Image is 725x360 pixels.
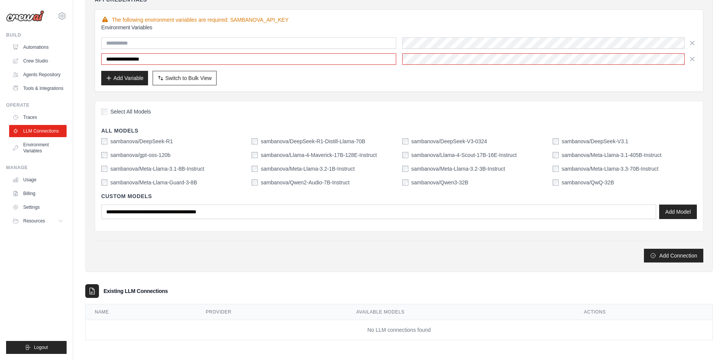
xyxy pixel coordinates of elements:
span: Resources [23,218,45,224]
label: sambanova/Qwen3-32B [411,179,468,186]
div: Operate [6,102,67,108]
a: Agents Repository [9,69,67,81]
input: sambanova/Meta-Llama-3.1-8B-Instruct [101,166,107,172]
input: sambanova/Llama-4-Scout-17B-16E-Instruct [402,152,408,158]
label: sambanova/DeepSeek-R1-Distill-Llama-70B [261,138,365,145]
button: Logout [6,341,67,354]
th: Provider [197,304,347,320]
label: sambanova/DeepSeek-V3.1 [562,138,628,145]
input: sambanova/Qwen2-Audio-7B-Instruct [252,179,258,186]
input: sambanova/gpt-oss-120b [101,152,107,158]
label: sambanova/Meta-Llama-3.2-1B-Instruct [261,165,355,173]
th: Actions [575,304,712,320]
input: sambanova/Meta-Llama-3.3-70B-Instruct [553,166,559,172]
div: Manage [6,165,67,171]
label: sambanova/Meta-Llama-Guard-3-8B [110,179,197,186]
h4: All Models [101,127,697,134]
label: sambanova/Meta-Llama-3.1-405B-Instruct [562,151,661,159]
input: sambanova/Meta-Llama-3.2-3B-Instruct [402,166,408,172]
label: sambanova/Llama-4-Maverick-17B-128E-Instruct [261,151,377,159]
th: Available Models [347,304,575,320]
input: sambanova/Llama-4-Maverick-17B-128E-Instruct [252,152,258,158]
div: The following environment variables are required: SAMBANOVA_API_KEY [101,16,697,24]
a: Crew Studio [9,55,67,67]
span: Logout [34,344,48,350]
a: Environment Variables [9,139,67,157]
label: sambanova/gpt-oss-120b [110,151,170,159]
input: sambanova/Meta-Llama-3.2-1B-Instruct [252,166,258,172]
button: Add Connection [644,249,703,262]
input: sambanova/Meta-Llama-3.1-405B-Instruct [553,152,559,158]
a: Billing [9,187,67,200]
td: No LLM connections found [86,320,712,340]
div: Build [6,32,67,38]
h3: Existing LLM Connections [104,287,168,295]
img: Logo [6,10,44,22]
a: Tools & Integrations [9,82,67,94]
label: sambanova/Meta-Llama-3.3-70B-Instruct [562,165,658,173]
label: sambanova/QwQ-32B [562,179,614,186]
label: sambanova/DeepSeek-R1 [110,138,173,145]
h3: Environment Variables [101,24,697,31]
th: Name [86,304,197,320]
button: Add Model [659,205,697,219]
label: sambanova/Meta-Llama-3.2-3B-Instruct [411,165,505,173]
label: sambanova/Llama-4-Scout-17B-16E-Instruct [411,151,517,159]
a: Settings [9,201,67,213]
label: sambanova/DeepSeek-V3-0324 [411,138,487,145]
input: sambanova/DeepSeek-V3.1 [553,138,559,144]
input: sambanova/DeepSeek-V3-0324 [402,138,408,144]
input: sambanova/DeepSeek-R1 [101,138,107,144]
button: Switch to Bulk View [153,71,217,85]
label: sambanova/Meta-Llama-3.1-8B-Instruct [110,165,204,173]
span: Switch to Bulk View [165,74,212,82]
a: Usage [9,174,67,186]
span: Select All Models [110,108,151,115]
input: sambanova/DeepSeek-R1-Distill-Llama-70B [252,138,258,144]
input: sambanova/Meta-Llama-Guard-3-8B [101,179,107,186]
input: Select All Models [101,109,107,115]
a: Traces [9,111,67,123]
button: Add Variable [101,71,148,85]
label: sambanova/Qwen2-Audio-7B-Instruct [261,179,349,186]
h4: Custom Models [101,192,697,200]
input: sambanova/Qwen3-32B [402,179,408,186]
a: Automations [9,41,67,53]
button: Resources [9,215,67,227]
a: LLM Connections [9,125,67,137]
input: sambanova/QwQ-32B [553,179,559,186]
